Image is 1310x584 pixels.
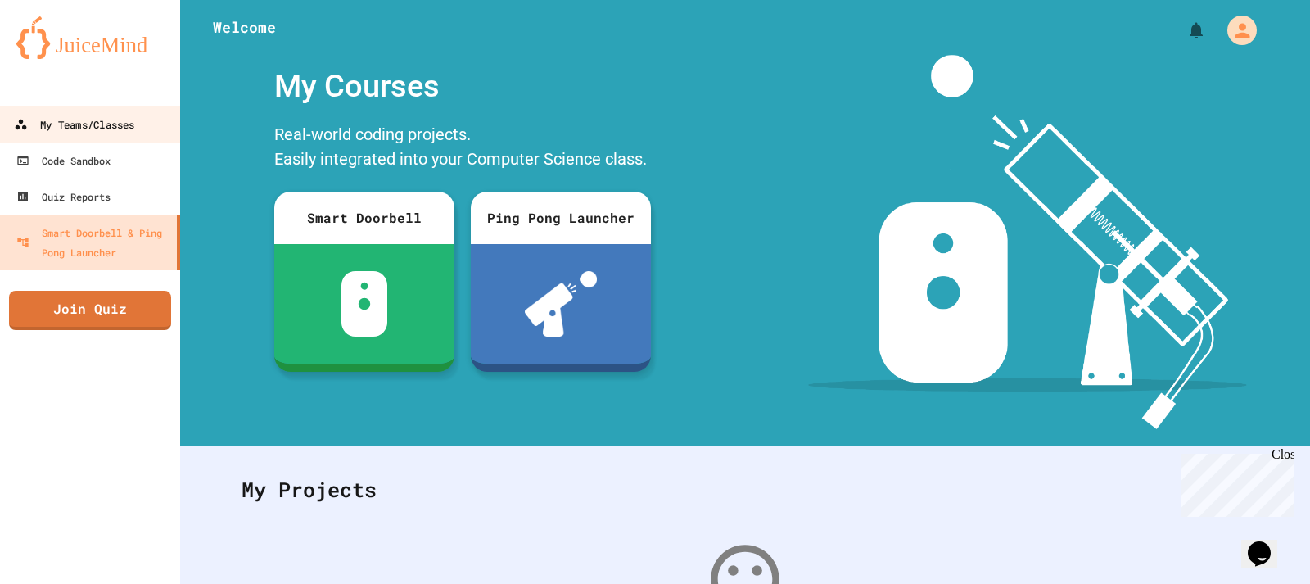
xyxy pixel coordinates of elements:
div: My Teams/Classes [14,115,134,135]
img: sdb-white.svg [341,271,388,337]
div: Real-world coding projects. Easily integrated into your Computer Science class. [266,118,659,179]
iframe: chat widget [1241,518,1294,568]
a: Join Quiz [9,291,171,330]
div: My Notifications [1156,16,1210,44]
img: ppl-with-ball.png [525,271,598,337]
div: Smart Doorbell [274,192,454,244]
div: Ping Pong Launcher [471,192,651,244]
img: logo-orange.svg [16,16,164,59]
div: Code Sandbox [16,151,111,170]
img: banner-image-my-projects.png [808,55,1247,429]
iframe: chat widget [1174,447,1294,517]
div: My Projects [225,458,1265,522]
div: Quiz Reports [16,187,111,206]
div: My Account [1210,11,1261,49]
div: Smart Doorbell & Ping Pong Launcher [16,223,170,262]
div: Chat with us now!Close [7,7,113,104]
div: My Courses [266,55,659,118]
